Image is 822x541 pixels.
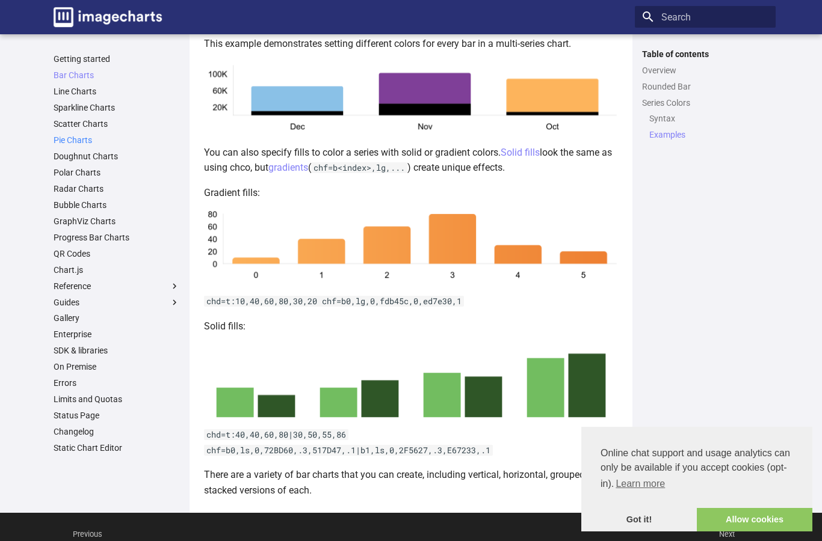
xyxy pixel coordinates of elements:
[581,508,697,532] a: dismiss cookie message
[649,113,768,124] a: Syntax
[268,162,308,173] a: gradients
[642,81,768,92] a: Rounded Bar
[54,361,180,372] a: On Premise
[204,210,618,284] img: chart
[54,442,180,453] a: Static Chart Editor
[642,113,768,140] nav: Series Colors
[54,426,180,437] a: Changelog
[54,313,180,323] a: Gallery
[54,70,180,81] a: Bar Charts
[311,162,407,173] code: chf=b<index>,lg,...
[204,36,618,52] p: This example demonstrates setting different colors for every bar in a multi-series chart.
[54,167,180,178] a: Polar Charts
[54,297,180,308] label: Guides
[54,377,180,388] a: Errors
[635,49,776,141] nav: Table of contents
[54,183,180,194] a: Radar Charts
[54,281,180,292] label: Reference
[204,319,618,334] p: Solid fills:
[54,118,180,129] a: Scatter Charts
[54,86,180,97] a: Line Charts
[649,129,768,140] a: Examples
[54,248,180,259] a: QR Codes
[54,410,180,421] a: Status Page
[642,65,768,76] a: Overview
[204,61,618,135] img: chart
[635,49,776,60] label: Table of contents
[54,200,180,210] a: Bubble Charts
[204,467,618,498] p: There are a variety of bar charts that you can create, including vertical, horizontal, grouped, s...
[54,102,180,113] a: Sparkline Charts
[54,232,180,243] a: Progress Bar Charts
[204,429,493,456] code: chd=t:40,40,60,80|30,50,55,86 chf=b0,ls,0,72BD60,.3,517D47,.1|b1,ls,0,2F5627,.3,E67233,.1
[49,2,167,32] a: Image-Charts documentation
[54,264,180,275] a: Chart.js
[697,508,812,532] a: allow cookies
[54,7,162,27] img: logo
[501,147,540,158] a: Solid fills
[54,216,180,227] a: GraphViz Charts
[601,446,793,493] span: Online chat support and usage analytics can only be available if you accept cookies (opt-in).
[581,427,812,531] div: cookieconsent
[204,185,618,201] p: Gradient fills:
[54,151,180,162] a: Doughnut Charts
[54,135,180,145] a: Pie Charts
[54,53,180,64] a: Getting started
[642,97,768,108] a: Series Colors
[204,296,464,307] code: chd=t:10,40,60,80,30,20 chf=b0,lg,0,fdb45c,0,ed7e30,1
[614,475,667,493] a: learn more about cookies
[54,329,180,340] a: Enterprise
[204,343,618,417] img: chart
[54,394,180,405] a: Limits and Quotas
[635,6,776,28] input: Search
[204,145,618,176] p: You can also specify fills to color a series with solid or gradient colors. look the same as usin...
[54,345,180,356] a: SDK & libraries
